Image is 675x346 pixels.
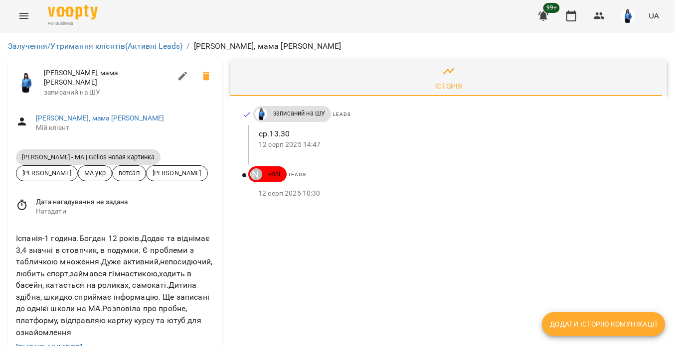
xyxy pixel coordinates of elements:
img: Voopty Logo [48,5,98,19]
img: 164a4c0f3cf26cceff3e160a65b506fe.jpg [621,9,635,23]
a: [PERSON_NAME], мама [PERSON_NAME] [36,114,165,122]
div: Іспанія-1 година.Богдан 12 років.Додає та віднімає 3,4 значні в стовпчик, в подумки. Є проблеми з... [14,231,216,340]
span: Додати історію комунікації [550,318,657,330]
span: нові [262,170,287,179]
button: UA [645,6,663,25]
img: Дащенко Аня [255,108,267,120]
p: 12 серп 2025 10:30 [258,189,651,199]
div: Історія [435,80,463,92]
p: 12 серп 2025 14:47 [259,140,651,150]
div: Паламарчук Ольга Миколаївна [250,168,262,180]
span: For Business [48,20,98,27]
span: Нагадати [36,207,214,217]
a: [PERSON_NAME] [248,168,262,180]
span: [PERSON_NAME] - МА | Gelios новая картинка [16,153,161,161]
span: вотсап [113,168,146,178]
span: 99+ [543,3,560,13]
span: МА укр [78,168,112,178]
a: Дащенко Аня [253,108,267,120]
span: Leads [333,112,350,117]
a: Залучення/Утримання клієнтів(Активні Leads) [8,41,182,51]
span: UA [649,10,659,21]
button: Додати історію комунікації [542,312,665,336]
span: записаний на ШУ [267,109,331,118]
span: [PERSON_NAME] [16,168,77,178]
span: Дата нагадування не задана [36,197,214,207]
span: Leads [289,172,306,177]
p: ср.13.30 [259,128,651,140]
nav: breadcrumb [8,40,667,52]
img: Дащенко Аня [16,73,36,93]
span: [PERSON_NAME], мама [PERSON_NAME] [44,68,171,88]
span: записаний на ШУ [44,88,171,98]
li: / [186,40,189,52]
span: Мій клієнт [36,123,214,133]
p: [PERSON_NAME], мама [PERSON_NAME] [194,40,341,52]
button: Menu [12,4,36,28]
span: [PERSON_NAME] [147,168,207,178]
